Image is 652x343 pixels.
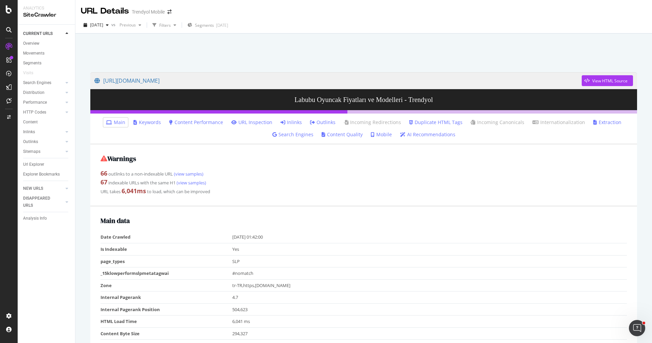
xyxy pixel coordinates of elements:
[232,291,627,304] td: 4.7
[280,119,302,126] a: Inlinks
[23,148,40,155] div: Sitemaps
[23,128,35,136] div: Inlinks
[23,89,64,96] a: Distribution
[23,109,46,116] div: HTTP Codes
[23,79,51,86] div: Search Engines
[23,119,70,126] a: Content
[272,131,313,138] a: Search Engines
[23,128,64,136] a: Inlinks
[23,69,33,77] div: Visits
[23,30,64,37] a: CURRENT URLS
[117,22,136,28] span: Previous
[173,171,203,177] a: (view samples)
[471,119,524,126] a: Incoming Canonicals
[23,5,70,11] div: Analytics
[195,22,214,28] span: Segments
[101,279,232,291] td: Zone
[101,169,107,177] strong: 66
[23,40,70,47] a: Overview
[133,119,161,126] a: Keywords
[593,119,621,126] a: Extraction
[23,215,47,222] div: Analysis Info
[167,9,171,14] div: arrow-right-arrow-left
[132,8,165,15] div: Trendyol Mobile
[23,99,47,106] div: Performance
[101,303,232,316] td: Internal Pagerank Position
[23,185,43,192] div: NEW URLS
[23,138,64,145] a: Outlinks
[101,267,232,280] td: _15klowperformslpmetatagwai
[90,89,637,110] h3: Labubu Oyuncak Fiyatları ve Modelleri - Trendyol
[106,119,125,126] a: Main
[122,187,146,195] strong: 6,041 ms
[322,131,363,138] a: Content Quality
[23,171,70,178] a: Explorer Bookmarks
[169,119,223,126] a: Content Performance
[629,320,645,336] iframe: Intercom live chat
[101,187,627,196] div: URL takes to load, which can be improved
[582,75,633,86] button: View HTML Source
[23,148,64,155] a: Sitemaps
[101,231,232,243] td: Date Crawled
[371,131,392,138] a: Mobile
[101,327,232,340] td: Content Byte Size
[101,255,232,267] td: page_types
[23,40,39,47] div: Overview
[23,50,70,57] a: Movements
[117,20,144,31] button: Previous
[232,243,627,255] td: Yes
[101,316,232,328] td: HTML Load Time
[23,195,64,209] a: DISAPPEARED URLS
[23,69,40,77] a: Visits
[23,161,44,168] div: Url Explorer
[23,161,70,168] a: Url Explorer
[23,99,64,106] a: Performance
[101,217,627,224] h2: Main data
[232,231,627,243] td: [DATE] 01:42:00
[150,20,179,31] button: Filters
[101,155,627,162] h2: Warnings
[23,89,44,96] div: Distribution
[231,119,272,126] a: URL Inspection
[159,22,171,28] div: Filters
[111,22,117,27] span: vs
[101,178,627,187] div: indexable URLs with the same H1
[185,20,231,31] button: Segments[DATE]
[101,178,107,186] strong: 67
[23,79,64,86] a: Search Engines
[23,50,44,57] div: Movements
[23,60,70,67] a: Segments
[23,109,64,116] a: HTTP Codes
[232,279,627,291] td: tr-TR,https,[DOMAIN_NAME]
[23,119,38,126] div: Content
[23,195,57,209] div: DISAPPEARED URLS
[23,185,64,192] a: NEW URLS
[232,303,627,316] td: 504,623
[81,5,129,17] div: URL Details
[592,78,628,84] div: View HTML Source
[94,72,582,89] a: [URL][DOMAIN_NAME]
[310,119,336,126] a: Outlinks
[101,169,627,178] div: outlinks to a non-indexable URL
[232,327,627,340] td: 294,327
[23,60,41,67] div: Segments
[23,171,60,178] div: Explorer Bookmarks
[409,119,463,126] a: Duplicate HTML Tags
[344,119,401,126] a: Incoming Redirections
[90,22,103,28] span: 2025 Oct. 5th
[216,22,228,28] div: [DATE]
[400,131,455,138] a: AI Recommendations
[81,20,111,31] button: [DATE]
[176,180,206,186] a: (view samples)
[232,316,627,328] td: 6,041 ms
[532,119,585,126] a: Internationalization
[23,30,53,37] div: CURRENT URLS
[232,255,627,267] td: SLP
[23,11,70,19] div: SiteCrawler
[232,267,627,280] td: #nomatch
[23,138,38,145] div: Outlinks
[101,243,232,255] td: Is Indexable
[23,215,70,222] a: Analysis Info
[101,291,232,304] td: Internal Pagerank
